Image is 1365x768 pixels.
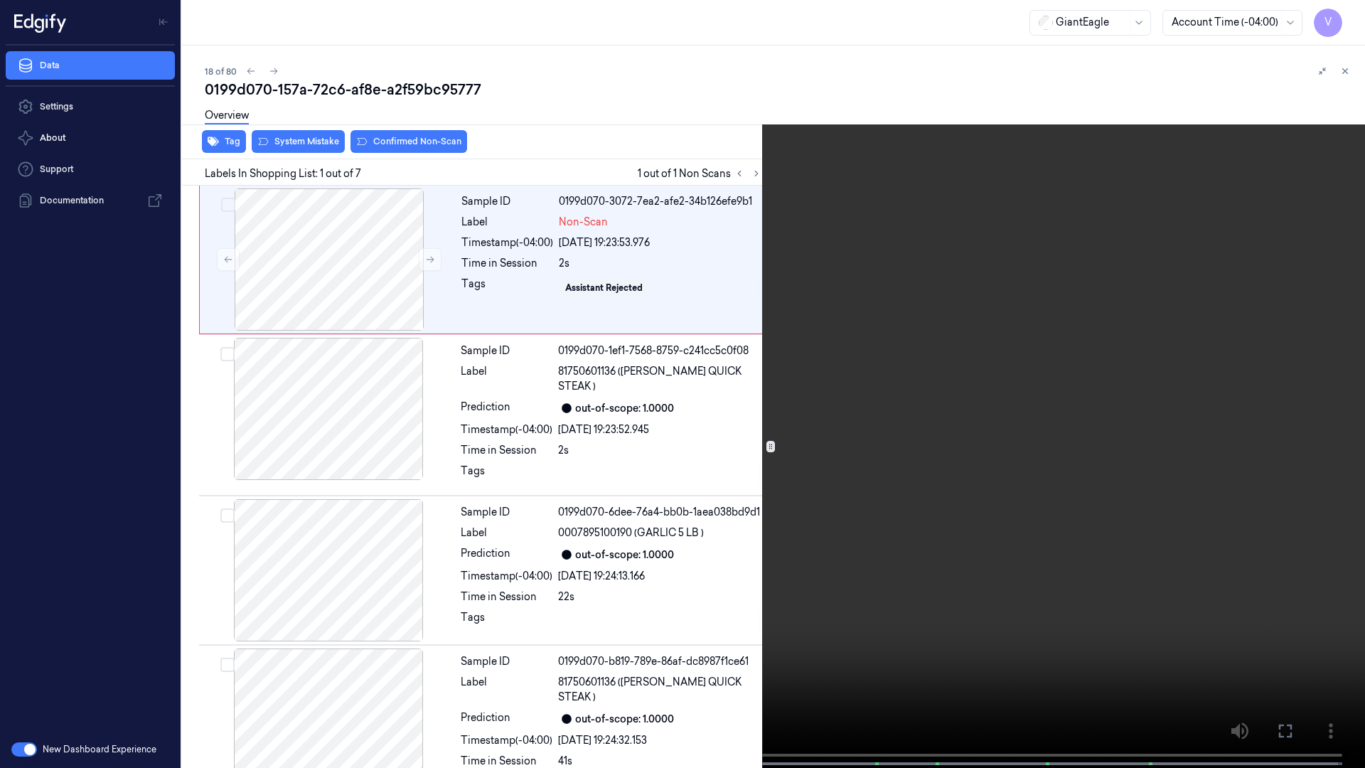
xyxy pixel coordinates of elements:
[558,422,762,437] div: [DATE] 19:23:52.945
[6,155,175,183] a: Support
[220,508,235,523] button: Select row
[575,548,674,562] div: out-of-scope: 1.0000
[252,130,345,153] button: System Mistake
[461,590,552,604] div: Time in Session
[461,400,552,417] div: Prediction
[558,590,762,604] div: 22s
[461,505,552,520] div: Sample ID
[461,277,553,299] div: Tags
[350,130,467,153] button: Confirmed Non-Scan
[559,215,608,230] span: Non-Scan
[461,675,552,705] div: Label
[461,464,552,486] div: Tags
[6,51,175,80] a: Data
[558,675,762,705] span: 81750601136 ([PERSON_NAME] QUICK STEAK )
[461,546,552,563] div: Prediction
[220,347,235,361] button: Select row
[461,733,552,748] div: Timestamp (-04:00)
[575,401,674,416] div: out-of-scope: 1.0000
[461,710,552,727] div: Prediction
[205,166,361,181] span: Labels In Shopping List: 1 out of 7
[558,526,704,540] span: 0007895100190 (GARLIC 5 LB )
[461,343,552,358] div: Sample ID
[152,11,175,33] button: Toggle Navigation
[638,165,765,182] span: 1 out of 1 Non Scans
[6,92,175,121] a: Settings
[461,569,552,584] div: Timestamp (-04:00)
[575,712,674,727] div: out-of-scope: 1.0000
[461,364,552,394] div: Label
[461,422,552,437] div: Timestamp (-04:00)
[558,654,762,669] div: 0199d070-b819-789e-86af-dc8987f1ce61
[461,610,552,633] div: Tags
[559,194,761,209] div: 0199d070-3072-7ea2-afe2-34b126efe9b1
[461,654,552,669] div: Sample ID
[202,130,246,153] button: Tag
[205,80,1354,100] div: 0199d070-157a-72c6-af8e-a2f59bc95777
[205,65,237,78] span: 18 of 80
[565,282,643,294] div: Assistant Rejected
[558,569,762,584] div: [DATE] 19:24:13.166
[461,215,553,230] div: Label
[558,343,762,358] div: 0199d070-1ef1-7568-8759-c241cc5c0f08
[461,235,553,250] div: Timestamp (-04:00)
[220,658,235,672] button: Select row
[461,443,552,458] div: Time in Session
[461,194,553,209] div: Sample ID
[558,443,762,458] div: 2s
[559,256,761,271] div: 2s
[205,108,249,124] a: Overview
[461,526,552,540] div: Label
[558,505,762,520] div: 0199d070-6dee-76a4-bb0b-1aea038bd9d1
[6,186,175,215] a: Documentation
[461,256,553,271] div: Time in Session
[6,124,175,152] button: About
[221,198,235,212] button: Select row
[1314,9,1342,37] button: V
[558,733,762,748] div: [DATE] 19:24:32.153
[559,235,761,250] div: [DATE] 19:23:53.976
[558,364,762,394] span: 81750601136 ([PERSON_NAME] QUICK STEAK )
